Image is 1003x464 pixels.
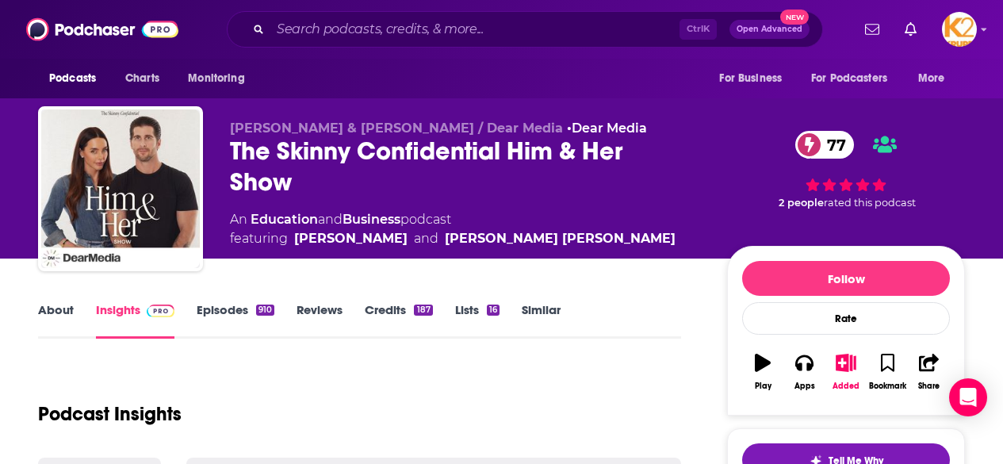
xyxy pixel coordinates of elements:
img: Podchaser - Follow, Share and Rate Podcasts [26,14,178,44]
div: 16 [487,305,500,316]
img: Podchaser Pro [147,305,174,317]
a: Business [343,212,400,227]
a: Episodes910 [197,302,274,339]
button: Added [825,343,867,401]
div: 910 [256,305,274,316]
span: • [567,121,647,136]
a: Show notifications dropdown [898,16,923,43]
span: New [780,10,809,25]
button: open menu [907,63,965,94]
span: and [318,212,343,227]
button: Show profile menu [942,12,977,47]
button: open menu [801,63,910,94]
button: Share [909,343,950,401]
span: For Business [719,67,782,90]
a: About [38,302,74,339]
a: Similar [522,302,561,339]
div: Open Intercom Messenger [949,378,987,416]
button: open menu [708,63,802,94]
img: The Skinny Confidential Him & Her Show [41,109,200,268]
span: 2 people [779,197,824,209]
div: 187 [414,305,432,316]
span: More [918,67,945,90]
div: Share [918,382,940,391]
a: Show notifications dropdown [859,16,886,43]
div: Play [755,382,771,391]
span: 77 [811,131,854,159]
div: Bookmark [869,382,906,391]
button: open menu [38,63,117,94]
a: Dear Media [572,121,647,136]
span: Logged in as K2Krupp [942,12,977,47]
a: Education [251,212,318,227]
div: Search podcasts, credits, & more... [227,11,823,48]
div: Rate [742,302,950,335]
button: Open AdvancedNew [729,20,810,39]
a: [PERSON_NAME] [294,229,408,248]
h1: Podcast Insights [38,402,182,426]
button: Bookmark [867,343,908,401]
button: Apps [783,343,825,401]
button: open menu [177,63,265,94]
span: Monitoring [188,67,244,90]
a: 77 [795,131,854,159]
span: For Podcasters [811,67,887,90]
span: Podcasts [49,67,96,90]
span: Charts [125,67,159,90]
span: [PERSON_NAME] & [PERSON_NAME] / Dear Media [230,121,563,136]
button: Play [742,343,783,401]
a: [PERSON_NAME] [PERSON_NAME] [445,229,676,248]
a: Charts [115,63,169,94]
button: Follow [742,261,950,296]
a: InsightsPodchaser Pro [96,302,174,339]
a: Credits187 [365,302,432,339]
a: Lists16 [455,302,500,339]
span: featuring [230,229,676,248]
div: 77 2 peoplerated this podcast [727,121,965,220]
span: and [414,229,438,248]
img: User Profile [942,12,977,47]
span: rated this podcast [824,197,916,209]
span: Open Advanced [737,25,802,33]
div: An podcast [230,210,676,248]
input: Search podcasts, credits, & more... [270,17,680,42]
a: Reviews [297,302,343,339]
span: Ctrl K [680,19,717,40]
div: Added [833,382,859,391]
div: Apps [794,382,815,391]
